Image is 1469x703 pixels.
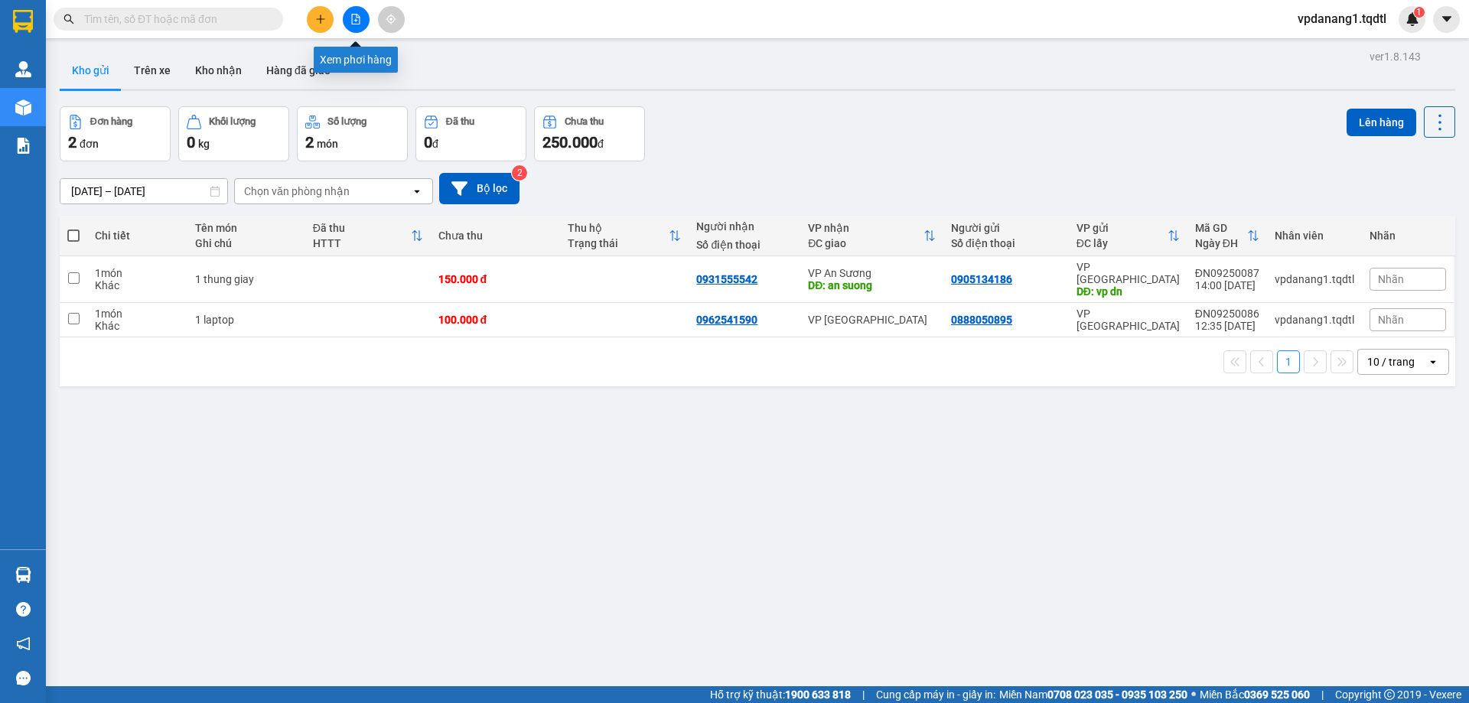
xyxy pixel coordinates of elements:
[195,273,298,285] div: 1 thung giay
[16,636,31,651] span: notification
[13,10,33,33] img: logo-vxr
[1200,686,1310,703] span: Miền Bắc
[1275,273,1354,285] div: vpdanang1.tqdtl
[512,165,527,181] sup: 2
[195,222,298,234] div: Tên món
[15,138,31,154] img: solution-icon
[16,602,31,617] span: question-circle
[1427,356,1439,368] svg: open
[1405,12,1419,26] img: icon-new-feature
[1187,216,1267,256] th: Toggle SortBy
[95,320,180,332] div: Khác
[16,671,31,685] span: message
[15,61,31,77] img: warehouse-icon
[951,314,1012,326] div: 0888050895
[195,314,298,326] div: 1 laptop
[305,133,314,151] span: 2
[808,314,936,326] div: VP [GEOGRAPHIC_DATA]
[68,133,77,151] span: 2
[195,237,298,249] div: Ghi chú
[560,216,689,256] th: Toggle SortBy
[1077,222,1168,234] div: VP gửi
[350,14,361,24] span: file-add
[317,138,338,150] span: món
[1077,285,1180,298] div: DĐ: vp dn
[1433,6,1460,33] button: caret-down
[60,179,227,203] input: Select a date range.
[438,314,552,326] div: 100.000 đ
[1244,688,1310,701] strong: 0369 525 060
[1285,9,1399,28] span: vpdanang1.tqdtl
[1347,109,1416,136] button: Lên hàng
[1416,7,1422,18] span: 1
[1195,308,1259,320] div: ĐN09250086
[446,116,474,127] div: Đã thu
[568,237,669,249] div: Trạng thái
[1069,216,1187,256] th: Toggle SortBy
[415,106,526,161] button: Đã thu0đ
[95,267,180,279] div: 1 món
[378,6,405,33] button: aim
[862,686,865,703] span: |
[424,133,432,151] span: 0
[80,138,99,150] span: đơn
[315,14,326,24] span: plus
[244,184,350,199] div: Chọn văn phòng nhận
[15,99,31,116] img: warehouse-icon
[209,116,256,127] div: Khối lượng
[1191,692,1196,698] span: ⚪️
[90,116,132,127] div: Đơn hàng
[254,52,343,89] button: Hàng đã giao
[999,686,1187,703] span: Miền Nam
[439,173,520,204] button: Bộ lọc
[15,567,31,583] img: warehouse-icon
[95,308,180,320] div: 1 món
[951,273,1012,285] div: 0905134186
[1047,688,1187,701] strong: 0708 023 035 - 0935 103 250
[568,222,669,234] div: Thu hộ
[60,52,122,89] button: Kho gửi
[64,14,74,24] span: search
[305,216,431,256] th: Toggle SortBy
[808,237,923,249] div: ĐC giao
[876,686,995,703] span: Cung cấp máy in - giấy in:
[1414,7,1425,18] sup: 1
[411,185,423,197] svg: open
[1370,48,1421,65] div: ver 1.8.143
[327,116,366,127] div: Số lượng
[187,133,195,151] span: 0
[307,6,334,33] button: plus
[386,14,396,24] span: aim
[95,279,180,291] div: Khác
[314,47,398,73] div: Xem phơi hàng
[951,237,1061,249] div: Số điện thoại
[1370,229,1446,242] div: Nhãn
[800,216,943,256] th: Toggle SortBy
[313,222,411,234] div: Đã thu
[1378,273,1404,285] span: Nhãn
[95,229,180,242] div: Chi tiết
[1077,261,1180,285] div: VP [GEOGRAPHIC_DATA]
[1275,229,1354,242] div: Nhân viên
[297,106,408,161] button: Số lượng2món
[432,138,438,150] span: đ
[1277,350,1300,373] button: 1
[1195,222,1247,234] div: Mã GD
[565,116,604,127] div: Chưa thu
[534,106,645,161] button: Chưa thu250.000đ
[951,222,1061,234] div: Người gửi
[696,273,757,285] div: 0931555542
[542,133,598,151] span: 250.000
[1077,237,1168,249] div: ĐC lấy
[598,138,604,150] span: đ
[1321,686,1324,703] span: |
[1195,267,1259,279] div: ĐN09250087
[198,138,210,150] span: kg
[84,11,265,28] input: Tìm tên, số ĐT hoặc mã đơn
[1195,237,1247,249] div: Ngày ĐH
[696,314,757,326] div: 0962541590
[438,229,552,242] div: Chưa thu
[696,220,793,233] div: Người nhận
[313,237,411,249] div: HTTT
[122,52,183,89] button: Trên xe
